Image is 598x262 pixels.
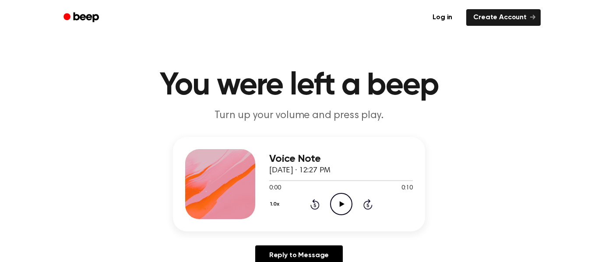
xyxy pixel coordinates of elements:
p: Turn up your volume and press play. [131,108,467,123]
a: Log in [424,7,461,28]
a: Create Account [466,9,541,26]
button: 1.0x [269,197,282,212]
a: Beep [57,9,107,26]
span: [DATE] · 12:27 PM [269,167,331,175]
span: 0:00 [269,184,281,193]
h1: You were left a beep [75,70,523,101]
span: 0:10 [401,184,413,193]
h3: Voice Note [269,153,413,165]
